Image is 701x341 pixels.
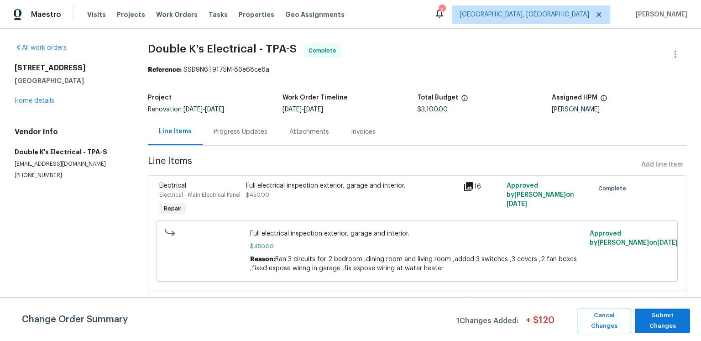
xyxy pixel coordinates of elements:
span: Complete [598,184,630,193]
span: Approved by [PERSON_NAME] on [590,231,678,246]
span: - [282,106,323,113]
span: Repair [160,204,185,213]
span: Projects [117,10,145,19]
span: [DATE] [507,201,527,207]
a: All work orders [15,45,67,51]
span: $3,100.00 [417,106,448,113]
span: Line Items [148,157,638,173]
span: Change Order Summary [22,309,128,333]
div: Attachments [289,127,329,136]
button: Submit Changes [635,309,690,333]
span: Submit Changes [639,310,685,331]
span: [DATE] [657,240,678,246]
span: The total cost of line items that have been proposed by Opendoor. This sum includes line items th... [461,94,468,106]
span: [GEOGRAPHIC_DATA], [GEOGRAPHIC_DATA] [460,10,589,19]
span: Work Orders [156,10,198,19]
div: SSD9N6T9175M-86e68ce8a [148,65,686,74]
span: Geo Assignments [285,10,345,19]
span: Maestro [31,10,61,19]
span: Ran 3 circuits for 2 bedroom ,dining room and living room ,added 3 switches ,3 covers ,2 fan boxe... [250,256,577,272]
div: 22 [463,296,501,307]
h5: Total Budget [417,94,458,101]
span: [DATE] [282,106,302,113]
h4: Vendor Info [15,127,126,136]
span: $450.00 [250,242,584,251]
span: Electrical [159,183,186,189]
h5: Double K's Electrical - TPA-S [15,147,126,157]
span: Full electrical inspection exterior, garage and interior. [250,229,584,238]
span: Tasks [209,11,228,18]
span: [DATE] [205,106,224,113]
h5: Project [148,94,172,101]
a: Home details [15,98,54,104]
span: - [183,106,224,113]
span: Approved by [PERSON_NAME] on [507,183,574,207]
span: The hpm assigned to this work order. [600,94,607,106]
span: 1 Changes Added: [456,312,518,333]
span: + $ 120 [526,316,555,333]
div: Invoices [351,127,376,136]
h5: Work Order Timeline [282,94,348,101]
div: Line Items [159,127,192,136]
h5: Assigned HPM [552,94,597,101]
h5: [GEOGRAPHIC_DATA] [15,76,126,85]
div: [PERSON_NAME] [552,106,686,113]
div: Full electrical inspection exterior, garage and interior. [246,181,458,190]
div: 16 [463,181,501,192]
span: Complete [309,46,340,55]
span: Electrical - Main Electrical Panel [159,192,241,198]
span: $450.00 [246,192,269,198]
button: Cancel Changes [577,309,631,333]
span: Renovation [148,106,224,113]
p: [PHONE_NUMBER] [15,172,126,179]
h2: [STREET_ADDRESS] [15,63,126,73]
span: Double K's Electrical - TPA-S [148,43,297,54]
span: [DATE] [183,106,203,113]
span: [DATE] [304,106,323,113]
span: Reason: [250,256,275,262]
div: Progress Updates [214,127,267,136]
span: Visits [87,10,106,19]
p: [EMAIL_ADDRESS][DOMAIN_NAME] [15,160,126,168]
div: Remove and replace outdated main panel with approved panel. Includes obtaining proper permits. [246,296,458,314]
div: 3 [439,5,445,15]
span: Cancel Changes [581,310,627,331]
b: Reference: [148,67,182,73]
span: [PERSON_NAME] [632,10,687,19]
span: Properties [239,10,274,19]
